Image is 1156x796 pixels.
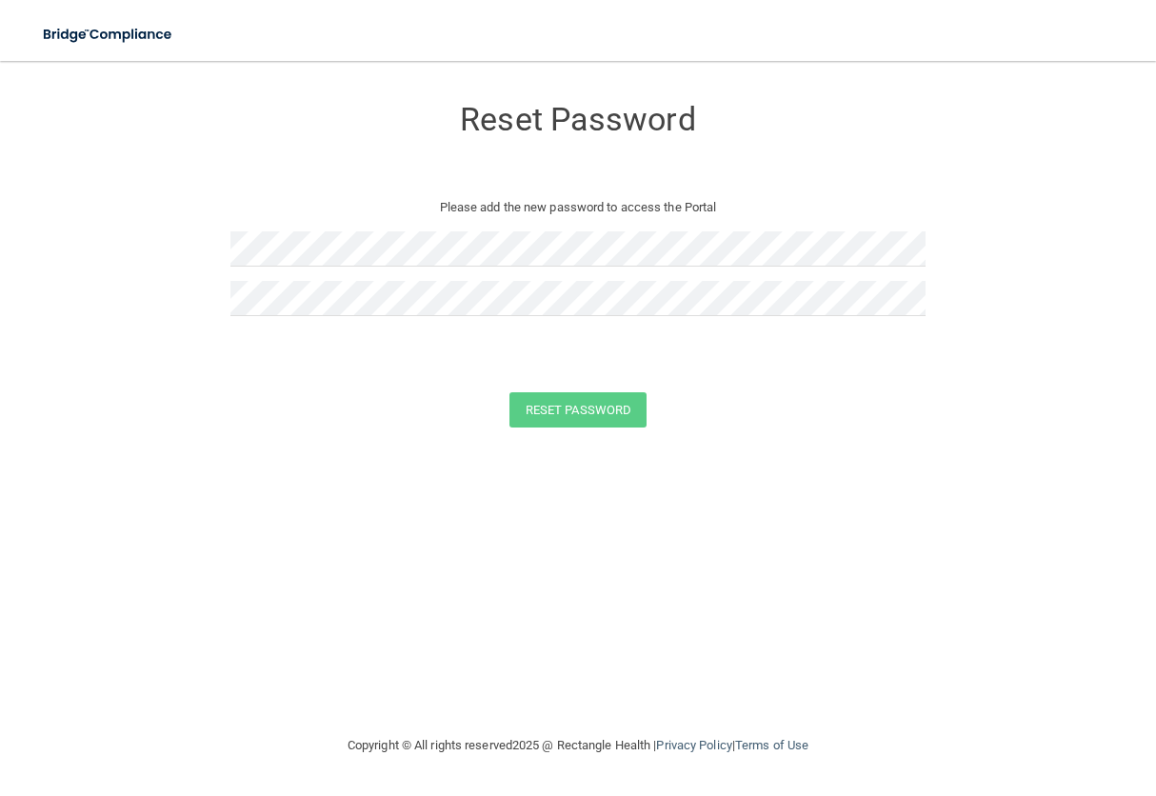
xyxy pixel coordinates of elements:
[230,715,926,776] div: Copyright © All rights reserved 2025 @ Rectangle Health | |
[656,738,731,752] a: Privacy Policy
[509,392,647,428] button: Reset Password
[245,196,911,219] p: Please add the new password to access the Portal
[29,15,189,54] img: bridge_compliance_login_screen.278c3ca4.svg
[735,738,808,752] a: Terms of Use
[230,102,926,137] h3: Reset Password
